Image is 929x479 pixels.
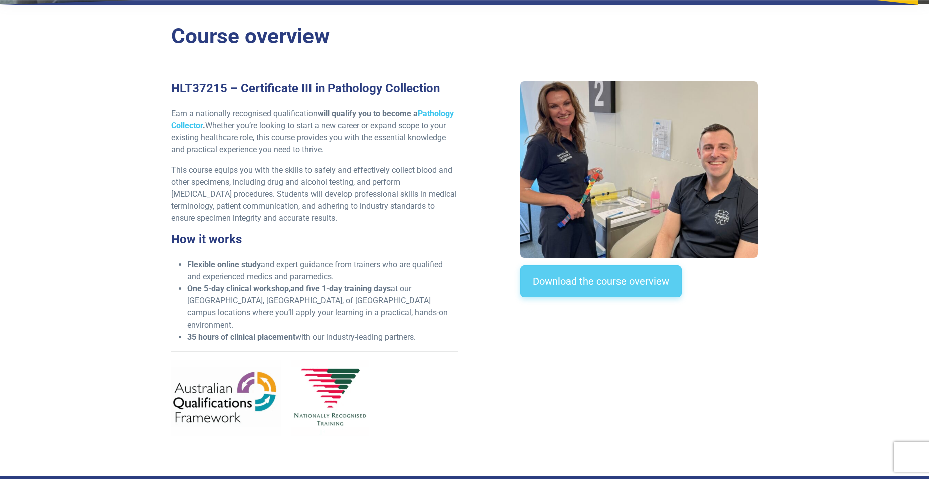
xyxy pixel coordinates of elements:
[187,331,458,343] li: with our industry-leading partners.
[171,108,458,156] p: Earn a nationally recognised qualification Whether you’re looking to start a new career or expand...
[171,109,454,130] strong: will qualify you to become a .
[187,259,458,283] li: and expert guidance from trainers who are qualified and experienced medics and paramedics.
[187,260,261,269] strong: Flexible online study
[171,81,458,96] h3: HLT37215 – Certificate III in Pathology Collection
[187,284,289,293] strong: One 5-day clinical workshop
[520,265,682,297] a: Download the course overview
[187,332,295,342] strong: 35 hours of clinical placement
[187,283,458,331] li: , at our [GEOGRAPHIC_DATA], [GEOGRAPHIC_DATA], of [GEOGRAPHIC_DATA] campus locations where you’ll...
[171,164,458,224] p: This course equips you with the skills to safely and effectively collect blood and other specimen...
[520,317,757,369] iframe: EmbedSocial Universal Widget
[171,24,758,49] h2: Course overview
[290,284,391,293] strong: and five 1-day training days
[171,232,458,247] h3: How it works
[171,109,454,130] a: Pathology Collector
